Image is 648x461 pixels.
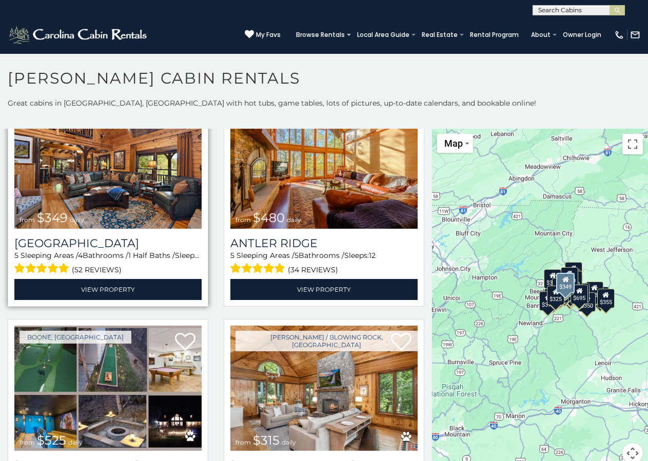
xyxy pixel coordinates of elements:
a: My Favs [245,30,281,40]
div: $349 [556,273,575,293]
a: Owner Login [558,28,606,42]
div: $355 [597,289,614,308]
span: from [235,438,251,446]
a: Antler Ridge from $480 daily [230,103,418,229]
span: from [19,438,35,446]
span: (52 reviews) [72,263,122,276]
span: 12 [200,251,206,260]
a: Add to favorites [175,332,195,353]
a: Boone, [GEOGRAPHIC_DATA] [19,331,131,344]
div: $350 [578,292,596,312]
div: $305 [544,269,561,288]
div: $930 [585,282,603,301]
span: Map [444,138,463,149]
span: from [19,216,35,224]
span: daily [68,438,83,446]
span: (34 reviews) [288,263,338,276]
div: $325 [547,285,564,305]
span: 12 [369,251,376,260]
a: Antler Ridge [230,236,418,250]
img: Chimney Island [230,326,418,451]
span: daily [282,438,296,446]
button: Change map style [437,134,473,153]
span: $480 [253,210,285,225]
img: mail-regular-white.png [630,30,640,40]
a: Local Area Guide [352,28,415,42]
div: $375 [539,291,557,310]
button: Toggle fullscreen view [622,134,643,154]
div: $315 [561,285,579,304]
div: Sleeping Areas / Bathrooms / Sleeps: [14,250,202,276]
span: 5 [14,251,18,260]
div: $380 [572,283,589,302]
a: About [526,28,556,42]
a: Chimney Island from $315 daily [230,326,418,451]
a: View Property [14,279,202,300]
a: Real Estate [417,28,463,42]
span: 1 Half Baths / [128,251,175,260]
span: 4 [78,251,83,260]
span: daily [70,216,84,224]
a: View Property [230,279,418,300]
div: $210 [556,275,574,295]
div: Sleeping Areas / Bathrooms / Sleeps: [230,250,418,276]
span: My Favs [256,30,281,39]
span: $525 [37,433,66,448]
img: phone-regular-white.png [614,30,624,40]
span: from [235,216,251,224]
span: $349 [37,210,68,225]
a: Wildlife Manor from $525 daily [14,326,202,451]
div: $525 [564,262,582,281]
img: Antler Ridge [230,103,418,229]
a: [GEOGRAPHIC_DATA] [14,236,202,250]
img: Wildlife Manor [14,326,202,451]
span: 5 [294,251,299,260]
div: $395 [561,282,579,301]
a: [PERSON_NAME] / Blowing Rock, [GEOGRAPHIC_DATA] [235,331,418,351]
a: Diamond Creek Lodge from $349 daily [14,103,202,229]
img: White-1-2.png [8,25,150,45]
div: $250 [565,271,582,290]
div: $695 [571,285,588,304]
img: Diamond Creek Lodge [14,103,202,229]
a: Rental Program [465,28,524,42]
span: $315 [253,433,280,448]
span: 5 [230,251,234,260]
h3: Diamond Creek Lodge [14,236,202,250]
span: daily [287,216,301,224]
a: Browse Rentals [291,28,350,42]
div: $320 [560,267,578,286]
